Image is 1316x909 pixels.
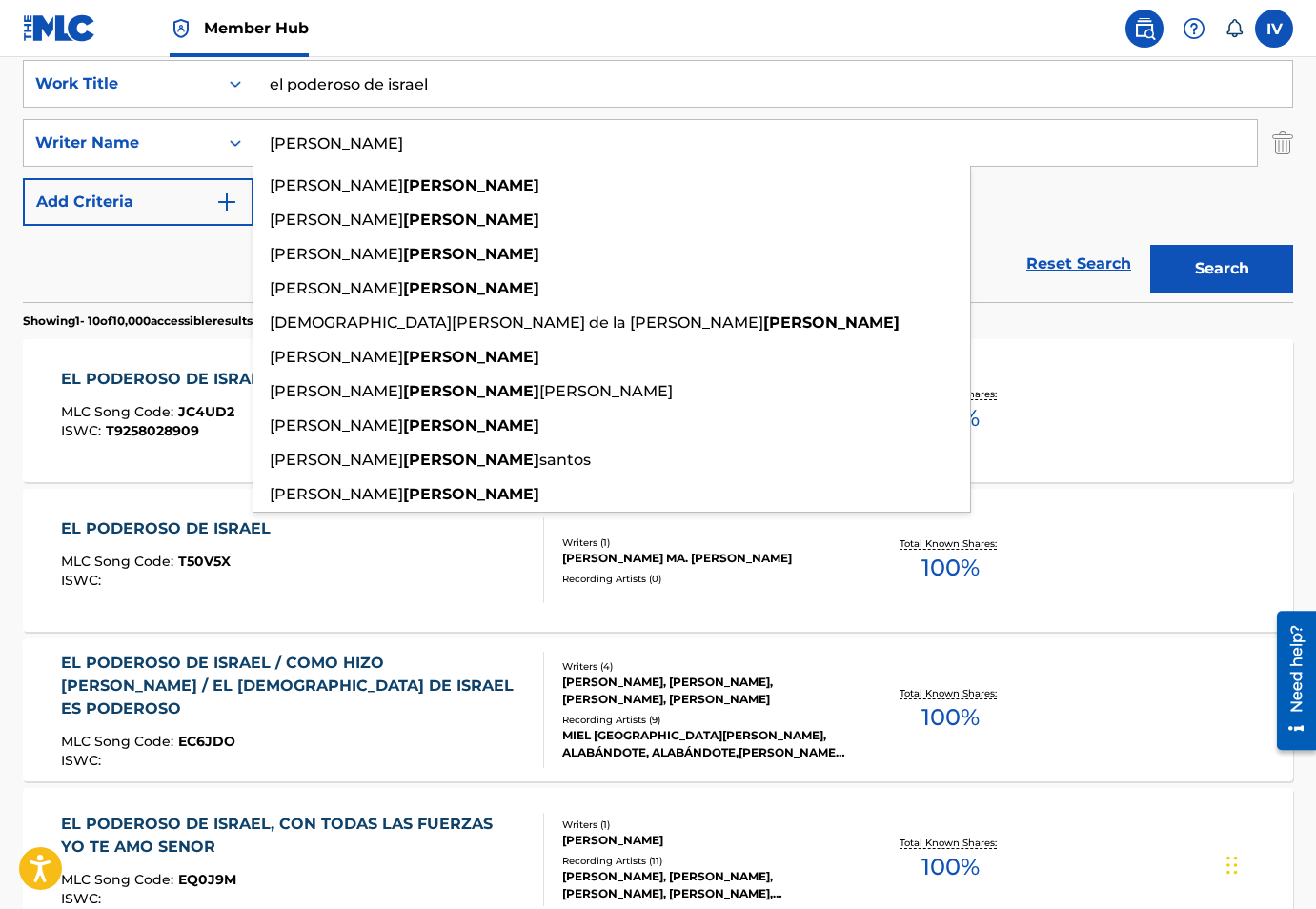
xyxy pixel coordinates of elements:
[23,60,1293,302] form: Search Form
[403,416,539,434] strong: [PERSON_NAME]
[562,854,846,868] div: Recording Artists ( 11 )
[178,403,234,420] span: JC4UD2
[900,836,1002,850] p: Total Known Shares:
[23,178,253,226] button: Add Criteria
[270,279,403,297] span: [PERSON_NAME]
[23,14,96,42] img: MLC Logo
[403,485,539,503] strong: [PERSON_NAME]
[61,890,106,907] span: ISWC :
[1272,119,1293,167] img: Delete Criterion
[61,422,106,439] span: ISWC :
[1175,10,1213,48] div: Help
[562,818,846,832] div: Writers ( 1 )
[61,752,106,769] span: ISWC :
[170,17,192,40] img: Top Rightsholder
[23,313,342,330] p: Showing 1 - 10 of 10,000 accessible results (Total 1,169,601 )
[403,382,539,400] strong: [PERSON_NAME]
[61,553,178,570] span: MLC Song Code :
[61,572,106,589] span: ISWC :
[23,339,1293,482] a: EL PODEROSO DE ISRAELMLC Song Code:JC4UD2ISWC:T9258028909Writers (1)[PERSON_NAME] AZ POZRecording...
[35,72,207,95] div: Work Title
[562,659,846,674] div: Writers ( 4 )
[403,176,539,194] strong: [PERSON_NAME]
[1226,837,1238,894] div: Arrastrar
[106,422,199,439] span: T9258028909
[562,674,846,708] div: [PERSON_NAME], [PERSON_NAME], [PERSON_NAME], [PERSON_NAME]
[921,700,980,735] span: 100 %
[61,517,280,540] div: EL PODEROSO DE ISRAEL
[1221,818,1316,909] iframe: Chat Widget
[270,211,403,229] span: [PERSON_NAME]
[562,535,846,550] div: Writers ( 1 )
[1221,818,1316,909] div: Widget de chat
[1150,245,1293,293] button: Search
[403,211,539,229] strong: [PERSON_NAME]
[270,245,403,263] span: [PERSON_NAME]
[61,652,528,720] div: EL PODEROSO DE ISRAEL / COMO HIZO [PERSON_NAME] / EL [DEMOGRAPHIC_DATA] DE ISRAEL ES PODEROSO
[403,245,539,263] strong: [PERSON_NAME]
[1225,19,1244,38] div: Notifications
[178,871,236,888] span: EQ0J9M
[61,403,178,420] span: MLC Song Code :
[403,348,539,366] strong: [PERSON_NAME]
[562,713,846,727] div: Recording Artists ( 9 )
[23,638,1293,781] a: EL PODEROSO DE ISRAEL / COMO HIZO [PERSON_NAME] / EL [DEMOGRAPHIC_DATA] DE ISRAEL ES PODEROSOMLC ...
[562,832,846,849] div: [PERSON_NAME]
[921,850,980,884] span: 100 %
[61,368,280,391] div: EL PODEROSO DE ISRAEL
[403,279,539,297] strong: [PERSON_NAME]
[23,489,1293,632] a: EL PODEROSO DE ISRAELMLC Song Code:T50V5XISWC:Writers (1)[PERSON_NAME] MA. [PERSON_NAME]Recording...
[204,17,309,39] span: Member Hub
[900,686,1002,700] p: Total Known Shares:
[270,176,403,194] span: [PERSON_NAME]
[562,868,846,902] div: [PERSON_NAME], [PERSON_NAME], [PERSON_NAME], [PERSON_NAME], [PERSON_NAME]
[1133,17,1156,40] img: search
[1017,243,1141,285] a: Reset Search
[900,536,1002,551] p: Total Known Shares:
[539,382,673,400] span: [PERSON_NAME]
[61,813,528,858] div: EL PODEROSO DE ISRAEL, CON TODAS LAS FUERZAS YO TE AMO SENOR
[921,551,980,585] span: 100 %
[178,553,231,570] span: T50V5X
[215,191,238,213] img: 9d2ae6d4665cec9f34b9.svg
[763,313,900,332] strong: [PERSON_NAME]
[270,485,403,503] span: [PERSON_NAME]
[562,572,846,586] div: Recording Artists ( 0 )
[539,451,591,469] span: santos
[403,451,539,469] strong: [PERSON_NAME]
[562,550,846,567] div: [PERSON_NAME] MA. [PERSON_NAME]
[61,871,178,888] span: MLC Song Code :
[1263,604,1316,757] iframe: Resource Center
[270,313,763,332] span: [DEMOGRAPHIC_DATA][PERSON_NAME] de la [PERSON_NAME]
[1183,17,1205,40] img: help
[270,348,403,366] span: [PERSON_NAME]
[178,733,235,750] span: EC6JDO
[61,733,178,750] span: MLC Song Code :
[270,382,403,400] span: [PERSON_NAME]
[270,451,403,469] span: [PERSON_NAME]
[35,131,207,154] div: Writer Name
[270,416,403,434] span: [PERSON_NAME]
[1125,10,1164,48] a: Public Search
[562,727,846,761] div: MIEL [GEOGRAPHIC_DATA][PERSON_NAME], ALABÁNDOTE, ALABÁNDOTE,[PERSON_NAME],[PERSON_NAME], [PERSON_...
[1255,10,1293,48] div: User Menu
